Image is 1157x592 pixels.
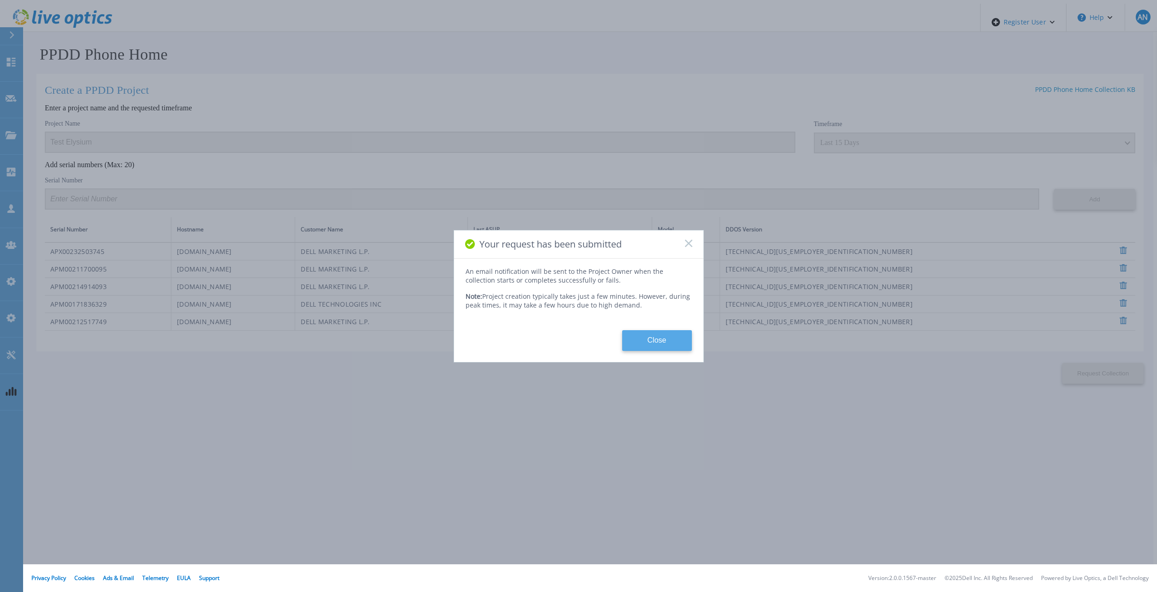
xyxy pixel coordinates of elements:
[177,574,191,582] a: EULA
[479,238,622,250] span: Your request has been submitted
[868,575,936,581] li: Version: 2.0.0.1567-master
[103,574,134,582] a: Ads & Email
[622,330,692,351] button: Close
[466,267,692,284] div: An email notification will be sent to the Project Owner when the collection starts or completes s...
[74,574,95,582] a: Cookies
[945,575,1033,581] li: © 2025 Dell Inc. All Rights Reserved
[466,284,692,309] div: Project creation typically takes just a few minutes. However, during peak times, it may take a fe...
[142,574,169,582] a: Telemetry
[199,574,219,582] a: Support
[1041,575,1149,581] li: Powered by Live Optics, a Dell Technology
[466,292,482,301] span: Note:
[31,574,66,582] a: Privacy Policy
